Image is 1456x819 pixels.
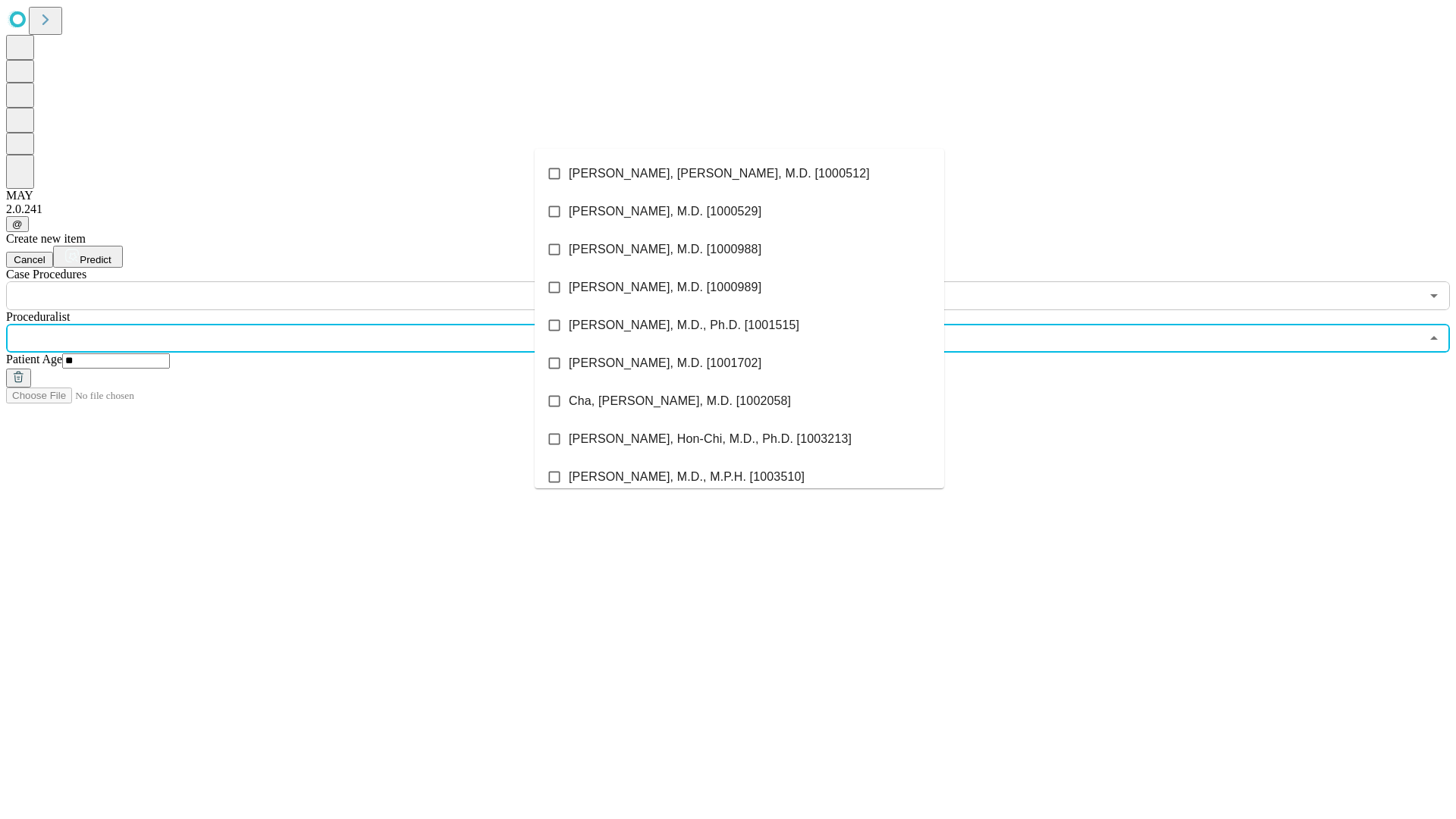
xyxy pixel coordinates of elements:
[569,468,805,486] span: [PERSON_NAME], M.D., M.P.H. [1003510]
[1423,285,1445,306] button: Open
[569,240,761,259] span: [PERSON_NAME], M.D. [1000988]
[569,392,791,410] span: Cha, [PERSON_NAME], M.D. [1002058]
[569,430,852,448] span: [PERSON_NAME], Hon-Chi, M.D., Ph.D. [1003213]
[569,354,761,372] span: [PERSON_NAME], M.D. [1001702]
[80,254,111,265] span: Predict
[569,316,799,334] span: [PERSON_NAME], M.D., Ph.D. [1001515]
[14,254,45,265] span: Cancel
[569,165,870,183] span: [PERSON_NAME], [PERSON_NAME], M.D. [1000512]
[1423,328,1445,349] button: Close
[569,278,761,297] span: [PERSON_NAME], M.D. [1000989]
[6,310,70,323] span: Proceduralist
[6,232,86,245] span: Create new item
[569,202,761,221] span: [PERSON_NAME], M.D. [1000529]
[6,216,29,232] button: @
[6,353,62,366] span: Patient Age
[6,202,1450,216] div: 2.0.241
[6,189,1450,202] div: MAY
[6,268,86,281] span: Scheduled Procedure
[12,218,23,230] span: @
[6,252,53,268] button: Cancel
[53,246,123,268] button: Predict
